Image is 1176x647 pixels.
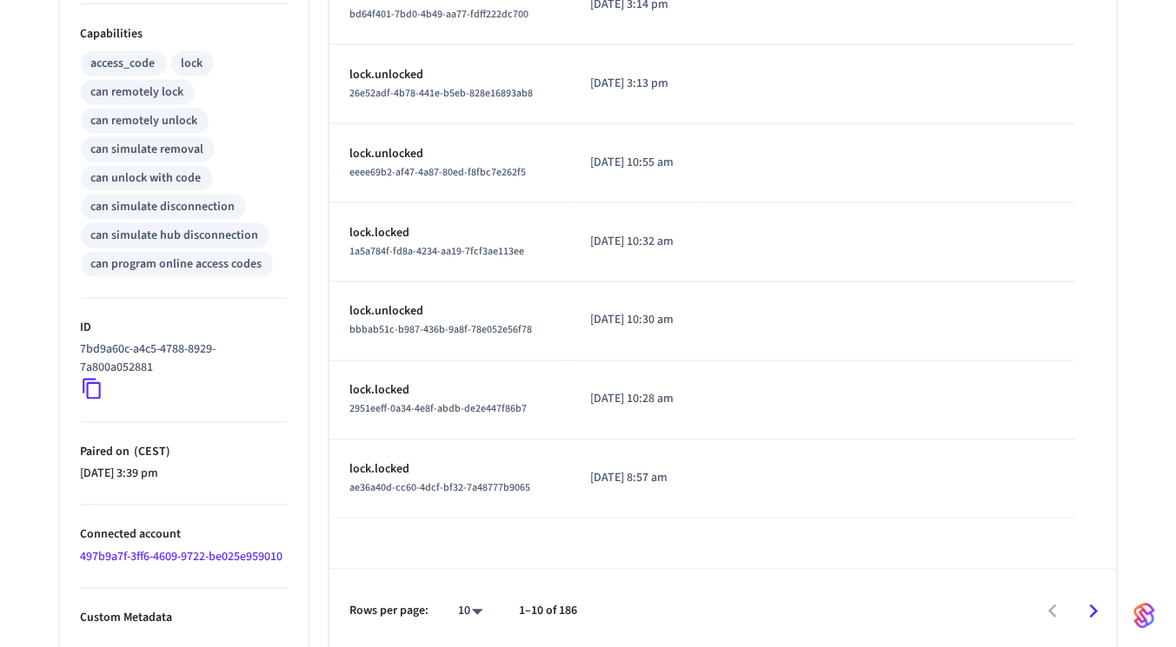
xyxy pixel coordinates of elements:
span: 1a5a784f-fd8a-4234-aa19-7fcf3ae113ee [350,244,525,259]
div: can remotely lock [91,83,184,102]
p: 1–10 of 186 [520,603,578,621]
p: lock.locked [350,382,548,400]
div: can unlock with code [91,169,202,188]
p: Custom Metadata [81,610,288,628]
p: [DATE] 10:55 am [590,154,682,172]
p: lock.unlocked [350,303,548,321]
p: [DATE] 10:28 am [590,391,682,409]
div: access_code [91,55,156,73]
p: lock.locked [350,224,548,242]
p: [DATE] 8:57 am [590,470,682,488]
div: can simulate hub disconnection [91,227,259,245]
div: 10 [450,599,492,624]
a: 497b9a7f-3ff6-4609-9722-be025e959010 [81,549,283,566]
p: Connected account [81,526,288,545]
p: Capabilities [81,25,288,43]
span: ae36a40d-cc60-4dcf-bf32-7a48777b9065 [350,481,531,496]
span: ( CEST ) [130,444,170,461]
span: bbbab51c-b987-436b-9a8f-78e052e56f78 [350,323,533,338]
span: 2951eeff-0a34-4e8f-abdb-de2e447f86b7 [350,402,528,417]
p: Paired on [81,444,288,462]
p: 7bd9a60c-a4c5-4788-8929-7a800a052881 [81,341,281,378]
div: can simulate disconnection [91,198,236,216]
p: [DATE] 3:39 pm [81,465,288,484]
span: bd64f401-7bd0-4b49-aa77-fdff222dc700 [350,7,529,22]
div: lock [182,55,203,73]
p: lock.unlocked [350,66,548,84]
button: Go to next page [1073,591,1114,632]
div: can remotely unlock [91,112,198,130]
span: 26e52adf-4b78-441e-b5eb-828e16893ab8 [350,86,534,101]
p: Rows per page: [350,603,429,621]
p: [DATE] 3:13 pm [590,75,682,93]
p: [DATE] 10:32 am [590,233,682,251]
p: [DATE] 10:30 am [590,312,682,330]
p: lock.locked [350,461,548,479]
div: can program online access codes [91,255,262,274]
p: ID [81,320,288,338]
span: eeee69b2-af47-4a87-80ed-f8fbc7e262f5 [350,165,527,180]
p: lock.unlocked [350,145,548,163]
div: can simulate removal [91,141,204,159]
img: SeamLogoGradient.69752ec5.svg [1134,602,1155,630]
